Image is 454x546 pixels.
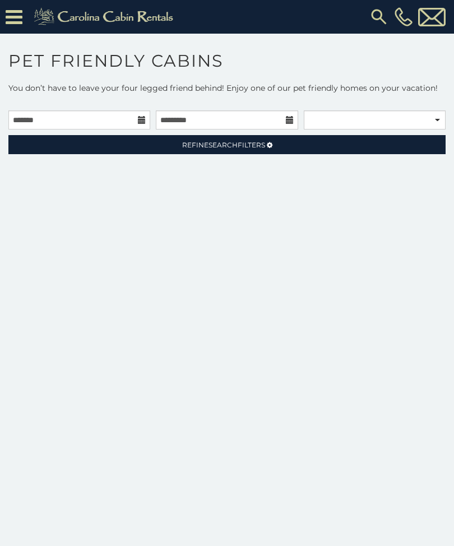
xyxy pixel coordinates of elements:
span: Refine Filters [182,141,265,149]
img: Khaki-logo.png [28,6,183,28]
span: Search [209,141,238,149]
a: RefineSearchFilters [8,135,446,154]
a: [PHONE_NUMBER] [392,7,415,26]
img: search-regular.svg [369,7,389,27]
